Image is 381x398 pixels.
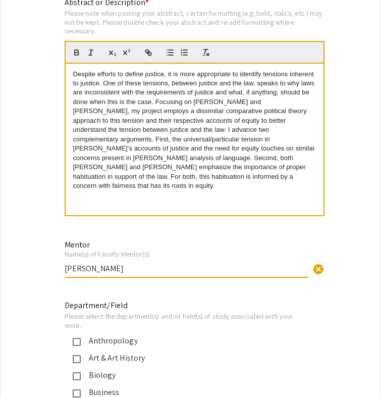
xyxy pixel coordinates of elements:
[65,263,308,274] input: Type Here
[65,9,324,35] div: Please note when pasting your abstract, certain formatting (e.g. bold, italics, etc.) may not be ...
[81,369,293,381] div: Biology
[81,352,293,364] div: Art & Art History
[8,353,43,390] iframe: Chat
[308,258,329,278] button: Clear
[65,250,308,259] div: Name(s) of Faculty Mentor(s)
[65,312,301,329] div: Please select the department(s) and/or field(s) of study associated with your work.
[65,239,90,250] mat-label: Mentor
[65,300,128,311] mat-label: Department/Field
[312,263,324,275] span: cancel
[81,335,293,347] div: Anthropology
[73,70,316,191] p: Despite efforts to define justice, it is more appropriate to identify tensions inherent to justic...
